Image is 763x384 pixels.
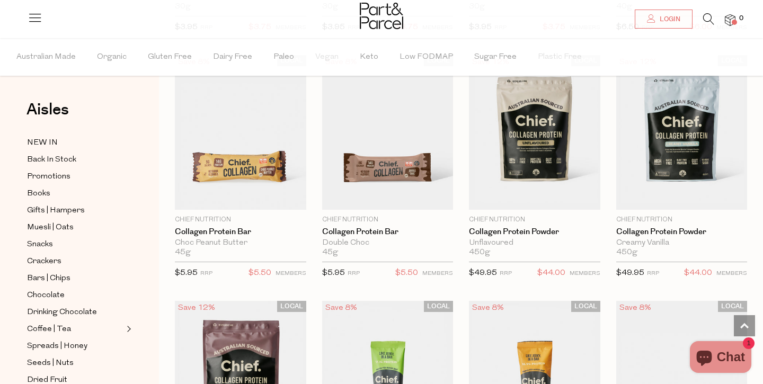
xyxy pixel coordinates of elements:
[124,323,131,335] button: Expand/Collapse Coffee | Tea
[27,356,123,370] a: Seeds | Nuts
[27,187,50,200] span: Books
[315,39,339,76] span: Vegan
[469,248,490,257] span: 450g
[616,248,637,257] span: 450g
[27,154,76,166] span: Back In Stock
[27,238,53,251] span: Snacks
[27,289,123,302] a: Chocolate
[277,301,306,312] span: LOCAL
[27,289,65,302] span: Chocolate
[175,55,306,210] img: Collagen Protein Bar
[27,204,123,217] a: Gifts | Hampers
[322,215,454,225] p: Chief Nutrition
[148,39,192,76] span: Gluten Free
[26,98,69,121] span: Aisles
[469,227,600,237] a: Collagen Protein Powder
[27,323,123,336] a: Coffee | Tea
[273,39,294,76] span: Paleo
[424,301,453,312] span: LOCAL
[616,227,748,237] a: Collagen Protein Powder
[322,55,454,210] img: Collagen Protein Bar
[27,255,123,268] a: Crackers
[322,269,345,277] span: $5.95
[27,171,70,183] span: Promotions
[26,102,69,128] a: Aisles
[175,301,218,315] div: Save 12%
[538,39,582,76] span: Plastic Free
[27,221,123,234] a: Muesli | Oats
[616,301,654,315] div: Save 8%
[27,255,61,268] span: Crackers
[27,272,70,285] span: Bars | Chips
[175,238,306,248] div: Choc Peanut Butter
[571,301,600,312] span: LOCAL
[537,266,565,280] span: $44.00
[348,271,360,276] small: RRP
[27,204,85,217] span: Gifts | Hampers
[716,271,747,276] small: MEMBERS
[97,39,127,76] span: Organic
[737,14,746,23] span: 0
[635,10,693,29] a: Login
[175,248,191,257] span: 45g
[27,238,123,251] a: Snacks
[657,15,680,24] span: Login
[469,55,600,210] img: Collagen Protein Powder
[400,39,453,76] span: Low FODMAP
[27,306,97,319] span: Drinking Chocolate
[322,301,360,315] div: Save 8%
[27,340,123,353] a: Spreads | Honey
[27,357,74,370] span: Seeds | Nuts
[322,227,454,237] a: Collagen Protein Bar
[322,248,338,257] span: 45g
[249,266,271,280] span: $5.50
[175,269,198,277] span: $5.95
[27,340,87,353] span: Spreads | Honey
[395,266,418,280] span: $5.50
[175,227,306,237] a: Collagen Protein Bar
[200,271,212,276] small: RRP
[725,14,735,25] a: 0
[469,238,600,248] div: Unflavoured
[500,271,512,276] small: RRP
[27,153,123,166] a: Back In Stock
[469,215,600,225] p: Chief Nutrition
[616,269,644,277] span: $49.95
[27,306,123,319] a: Drinking Chocolate
[616,215,748,225] p: Chief Nutrition
[27,272,123,285] a: Bars | Chips
[684,266,712,280] span: $44.00
[570,271,600,276] small: MEMBERS
[27,221,74,234] span: Muesli | Oats
[616,238,748,248] div: Creamy Vanilla
[360,3,403,29] img: Part&Parcel
[27,170,123,183] a: Promotions
[360,39,378,76] span: Keto
[469,269,497,277] span: $49.95
[276,271,306,276] small: MEMBERS
[27,137,58,149] span: NEW IN
[469,301,507,315] div: Save 8%
[687,341,755,376] inbox-online-store-chat: Shopify online store chat
[16,39,76,76] span: Australian Made
[422,271,453,276] small: MEMBERS
[27,187,123,200] a: Books
[213,39,252,76] span: Dairy Free
[718,301,747,312] span: LOCAL
[322,238,454,248] div: Double Choc
[616,55,748,210] img: Collagen Protein Powder
[647,271,659,276] small: RRP
[175,215,306,225] p: Chief Nutrition
[27,136,123,149] a: NEW IN
[27,323,71,336] span: Coffee | Tea
[474,39,517,76] span: Sugar Free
